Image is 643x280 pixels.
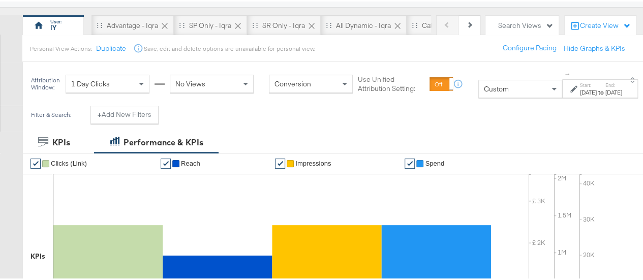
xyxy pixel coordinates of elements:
div: KPIs [52,135,70,147]
div: Drag to reorder tab [179,21,185,26]
button: Hide Graphs & KPIs [564,42,625,52]
a: ✔ [30,157,41,167]
span: ↑ [563,71,573,75]
button: +Add New Filters [90,104,159,122]
div: SP only - Iqra [189,19,231,29]
a: ✔ [405,157,415,167]
div: [DATE] [580,87,597,95]
div: IY [50,21,56,31]
strong: + [98,108,102,118]
div: Drag to reorder tab [252,21,258,26]
div: Create View [580,19,631,29]
div: SR only - Iqra [262,19,305,29]
a: ✔ [275,157,285,167]
div: Drag to reorder tab [412,21,417,26]
div: Search Views [498,19,554,29]
div: Drag to reorder tab [326,21,331,26]
strong: to [597,87,605,95]
span: Reach [181,158,200,166]
div: Drag to reorder tab [97,21,102,26]
div: Performance & KPIs [124,135,203,147]
label: Start: [580,80,597,87]
label: Use Unified Attribution Setting: [358,73,425,92]
span: Impressions [295,158,331,166]
div: All Dynamic - Iqra [336,19,391,29]
div: Save, edit and delete options are unavailable for personal view. [143,43,315,51]
label: End: [605,80,622,87]
span: 1 Day Clicks [71,78,110,87]
span: Spend [425,158,444,166]
a: ✔ [161,157,171,167]
button: Duplicate [96,42,126,52]
button: Configure Pacing [496,38,564,56]
span: Conversion [274,78,311,87]
div: Filter & Search: [30,110,72,117]
div: KPIs [30,250,45,260]
div: [DATE] [605,87,622,95]
div: Attribution Window: [30,75,60,89]
div: Catalog Sales [422,19,464,29]
div: Personal View Actions: [30,43,91,51]
span: Clicks (Link) [51,158,87,166]
span: Custom [484,83,509,92]
div: Advantage - Iqra [107,19,158,29]
span: No Views [175,78,205,87]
